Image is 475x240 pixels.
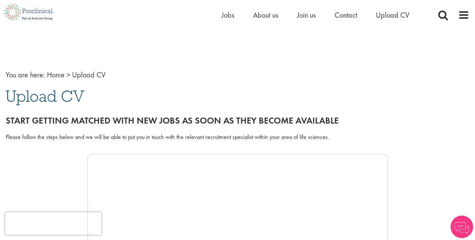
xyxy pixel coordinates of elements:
a: Join us [297,10,316,20]
span: Upload CV [72,70,106,80]
span: You are here: [6,70,45,80]
a: Contact [335,10,357,20]
iframe: reCAPTCHA [5,212,101,235]
a: breadcrumb link [47,70,65,80]
img: Chatbot [451,216,473,238]
a: About us [253,10,278,20]
a: Upload CV [376,10,409,20]
div: Please follow the steps below and we will be able to put you in touch with the relevant recruitme... [6,133,469,142]
a: Jobs [222,10,234,20]
span: > [66,70,70,80]
span: Upload CV [6,86,84,106]
h2: Start getting matched with new jobs as soon as they become available [6,116,469,125]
